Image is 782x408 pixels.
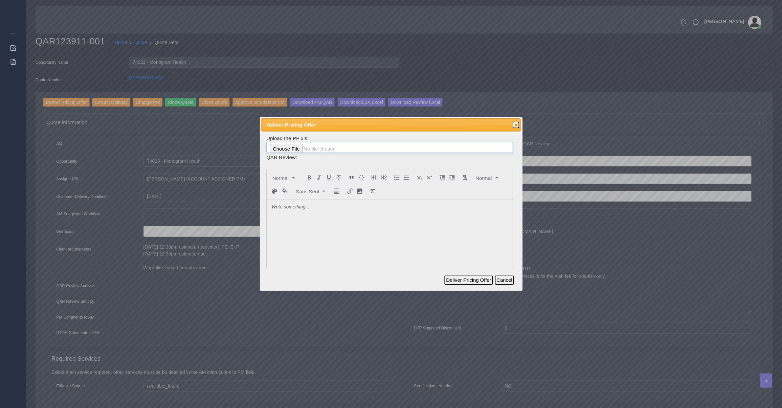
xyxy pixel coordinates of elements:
td: QAR Review: [266,153,513,161]
button: Close [513,122,519,128]
button: Deliver Pricing Offer [444,276,493,285]
button: Cancel [495,276,514,285]
span: Deliver Pricing Offer [266,121,491,129]
td: Upload the PP xls: [266,134,513,154]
